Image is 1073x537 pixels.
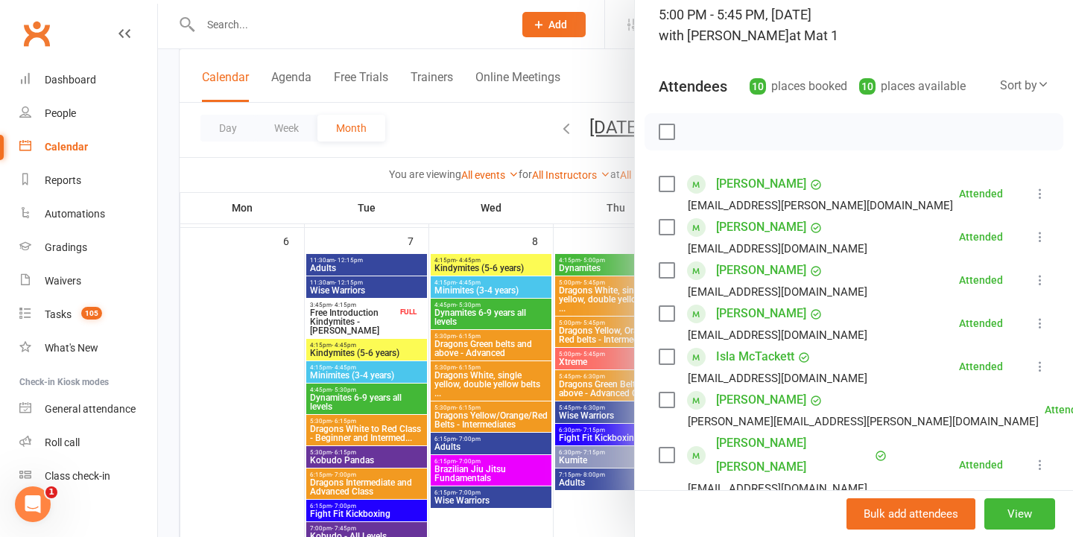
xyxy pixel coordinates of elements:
[19,393,157,426] a: General attendance kiosk mode
[45,107,76,119] div: People
[716,431,871,479] a: [PERSON_NAME] [PERSON_NAME]
[688,282,867,302] div: [EMAIL_ADDRESS][DOMAIN_NAME]
[19,460,157,493] a: Class kiosk mode
[716,215,806,239] a: [PERSON_NAME]
[750,78,766,95] div: 10
[716,388,806,412] a: [PERSON_NAME]
[959,318,1003,328] div: Attended
[45,470,110,482] div: Class check-in
[19,63,157,97] a: Dashboard
[45,486,57,498] span: 1
[18,15,55,52] a: Clubworx
[688,369,867,388] div: [EMAIL_ADDRESS][DOMAIN_NAME]
[19,298,157,331] a: Tasks 105
[19,264,157,298] a: Waivers
[45,141,88,153] div: Calendar
[959,188,1003,199] div: Attended
[19,231,157,264] a: Gradings
[19,331,157,365] a: What's New
[716,258,806,282] a: [PERSON_NAME]
[19,130,157,164] a: Calendar
[959,232,1003,242] div: Attended
[716,172,806,196] a: [PERSON_NAME]
[45,241,87,253] div: Gradings
[688,325,867,345] div: [EMAIL_ADDRESS][DOMAIN_NAME]
[688,239,867,258] div: [EMAIL_ADDRESS][DOMAIN_NAME]
[15,486,51,522] iframe: Intercom live chat
[789,28,838,43] span: at Mat 1
[19,97,157,130] a: People
[19,164,157,197] a: Reports
[45,174,81,186] div: Reports
[45,403,136,415] div: General attendance
[984,498,1055,530] button: View
[750,76,847,97] div: places booked
[859,78,876,95] div: 10
[45,74,96,86] div: Dashboard
[716,302,806,325] a: [PERSON_NAME]
[959,460,1003,470] div: Attended
[45,436,80,448] div: Roll call
[45,342,98,354] div: What's New
[688,196,953,215] div: [EMAIL_ADDRESS][PERSON_NAME][DOMAIN_NAME]
[716,345,794,369] a: Isla McTackett
[659,76,727,97] div: Attendees
[1000,76,1049,95] div: Sort by
[959,275,1003,285] div: Attended
[45,208,105,220] div: Automations
[959,361,1003,372] div: Attended
[81,307,102,320] span: 105
[45,308,72,320] div: Tasks
[688,412,1039,431] div: [PERSON_NAME][EMAIL_ADDRESS][PERSON_NAME][DOMAIN_NAME]
[45,275,81,287] div: Waivers
[19,197,157,231] a: Automations
[659,28,789,43] span: with [PERSON_NAME]
[688,479,867,498] div: [EMAIL_ADDRESS][DOMAIN_NAME]
[859,76,966,97] div: places available
[659,4,1049,46] div: 5:00 PM - 5:45 PM, [DATE]
[846,498,975,530] button: Bulk add attendees
[19,426,157,460] a: Roll call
